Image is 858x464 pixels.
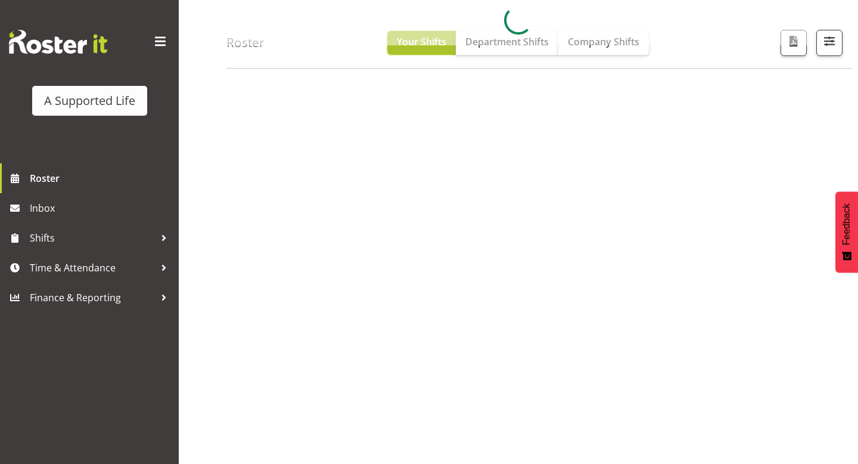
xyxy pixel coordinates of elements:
[841,203,852,245] span: Feedback
[30,259,155,277] span: Time & Attendance
[44,92,135,110] div: A Supported Life
[30,289,155,307] span: Finance & Reporting
[816,30,843,56] button: Filter Shifts
[30,199,173,217] span: Inbox
[226,36,265,50] h4: Roster
[30,169,173,187] span: Roster
[835,191,858,273] button: Feedback - Show survey
[30,229,155,247] span: Shifts
[9,30,107,54] img: Rosterit website logo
